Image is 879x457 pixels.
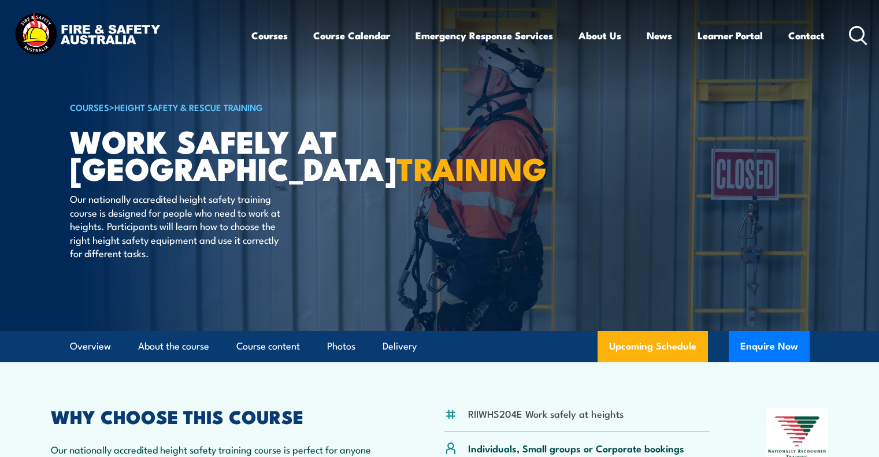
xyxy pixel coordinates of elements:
[70,101,109,113] a: COURSES
[70,331,111,362] a: Overview
[138,331,209,362] a: About the course
[51,408,388,424] h2: WHY CHOOSE THIS COURSE
[383,331,417,362] a: Delivery
[70,100,355,114] h6: >
[788,20,825,51] a: Contact
[578,20,621,51] a: About Us
[327,331,355,362] a: Photos
[698,20,763,51] a: Learner Portal
[70,127,355,181] h1: Work Safely at [GEOGRAPHIC_DATA]
[396,143,547,191] strong: TRAINING
[70,192,281,259] p: Our nationally accredited height safety training course is designed for people who need to work a...
[598,331,708,362] a: Upcoming Schedule
[729,331,810,362] button: Enquire Now
[114,101,263,113] a: Height Safety & Rescue Training
[313,20,390,51] a: Course Calendar
[236,331,300,362] a: Course content
[647,20,672,51] a: News
[416,20,553,51] a: Emergency Response Services
[468,441,684,455] p: Individuals, Small groups or Corporate bookings
[251,20,288,51] a: Courses
[468,407,624,420] li: RIIWHS204E Work safely at heights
